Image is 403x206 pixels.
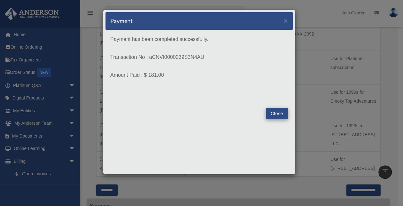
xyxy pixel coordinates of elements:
p: Payment has been completed successfully. [110,35,288,44]
button: Close [266,108,288,119]
span: × [284,17,288,24]
button: Close [284,17,288,24]
p: Amount Paid : $ 181.00 [110,71,288,80]
p: Transaction No : aCNVI0000039S3N4AU [110,53,288,62]
h5: Payment [110,17,133,25]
